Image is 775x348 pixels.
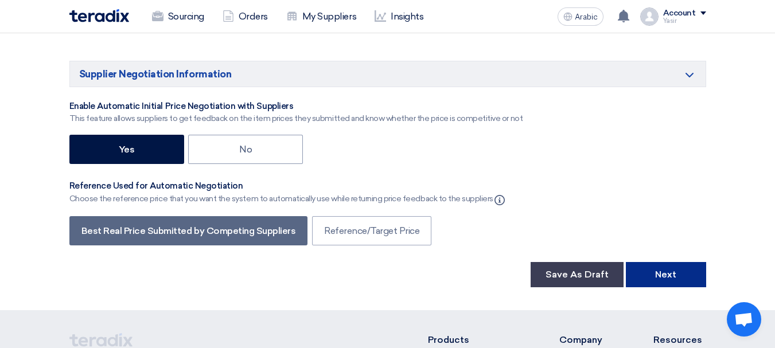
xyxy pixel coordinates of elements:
[428,334,469,345] font: Products
[69,194,493,204] font: Choose the reference price that you want the system to automatically use while returning price fe...
[365,4,433,29] a: Insights
[663,8,696,18] font: Account
[69,114,523,123] font: This feature allows suppliers to get feedback on the item prices they submitted and know whether ...
[653,334,702,345] font: Resources
[81,225,296,236] font: Best Real Price Submitted by Competing Suppliers
[546,269,609,280] font: Save As Draft
[324,225,419,236] font: Reference/Target Price
[575,12,598,22] font: Arabic
[302,11,356,22] font: My Suppliers
[143,4,213,29] a: Sourcing
[239,11,268,22] font: Orders
[119,144,135,155] font: Yes
[391,11,423,22] font: Insights
[79,68,232,80] font: Supplier Negotiation Information
[663,17,677,25] font: Yasir
[626,262,706,287] button: Next
[727,302,761,337] a: Open chat
[277,4,365,29] a: My Suppliers
[239,144,252,155] font: No
[69,181,243,191] font: Reference Used for Automatic Negotiation
[655,269,676,280] font: Next
[69,9,129,22] img: Teradix logo
[69,101,294,111] font: Enable Automatic Initial Price Negotiation with Suppliers
[558,7,603,26] button: Arabic
[168,11,204,22] font: Sourcing
[213,4,277,29] a: Orders
[640,7,659,26] img: profile_test.png
[559,334,602,345] font: Company
[531,262,624,287] button: Save As Draft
